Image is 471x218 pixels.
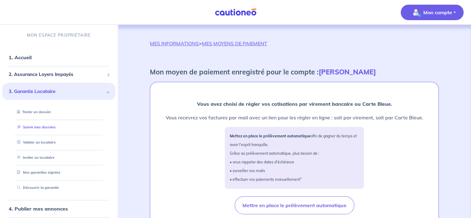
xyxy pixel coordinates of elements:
a: Mes garanties signées [15,170,60,175]
button: illu_account_valid_menu.svgMon compte [401,5,464,20]
p: afin de gagner du temps et avoir l'esprit tranquille. Grâce au prélèvement automatique, plus beso... [230,132,359,184]
a: 4. Publier mes annonces [9,206,68,212]
div: Mes garanties signées [10,167,108,178]
strong: Vous avez choisi de régler vos cotisations par virement bancaire ou Carte Bleue. [197,101,392,107]
p: Mon moyen de paiement enregistré pour le compte : [150,67,376,77]
p: > [150,40,439,47]
div: Valider un locataire [10,137,108,148]
a: MES INFORMATIONS [150,40,199,47]
a: Inviter un locataire [15,155,55,160]
p: Mon compte [423,9,452,16]
p: Vous recevrez vos factures par mail avec un lien pour les régler en ligne : soit par virement, so... [166,113,423,122]
button: Mettre en place le prélèvement automatique [235,196,354,214]
div: 2. Assurance Loyers Impayés [2,69,115,81]
a: Tester un dossier [15,110,51,114]
div: 4. Publier mes annonces [2,202,115,215]
img: Cautioneo [212,8,259,16]
p: MON ESPACE PROPRIÉTAIRE [27,32,91,38]
a: Valider un locataire [15,140,56,145]
strong: [PERSON_NAME] [319,68,376,76]
a: Suivre mes dossiers [15,125,56,129]
div: Découvrir la garantie [10,183,108,193]
img: illu_account_valid_menu.svg [411,7,421,17]
div: Inviter un locataire [10,153,108,163]
div: Tester un dossier [10,107,108,117]
div: 1. Accueil [2,51,115,64]
strong: Mettez en place le prélèvement automatique [230,134,311,138]
a: Découvrir la garantie [15,185,59,190]
span: 2. Assurance Loyers Impayés [9,71,104,78]
div: 3. Garantie Locataire [2,83,115,100]
div: Suivre mes dossiers [10,122,108,132]
a: MES MOYENS DE PAIEMENT [202,40,267,47]
a: 1. Accueil [9,54,32,60]
span: 3. Garantie Locataire [9,88,104,95]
